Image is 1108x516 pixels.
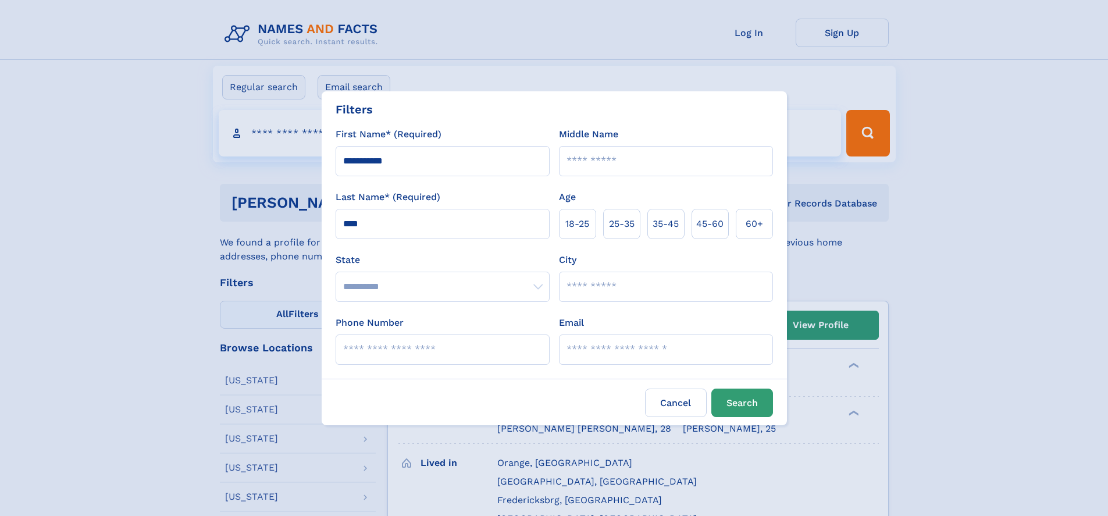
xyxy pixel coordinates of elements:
span: 25‑35 [609,217,635,231]
label: City [559,253,576,267]
span: 60+ [746,217,763,231]
span: 35‑45 [653,217,679,231]
label: Email [559,316,584,330]
span: 45‑60 [696,217,724,231]
label: State [336,253,550,267]
label: Phone Number [336,316,404,330]
label: Middle Name [559,127,618,141]
span: 18‑25 [565,217,589,231]
label: First Name* (Required) [336,127,441,141]
label: Age [559,190,576,204]
label: Cancel [645,389,707,417]
div: Filters [336,101,373,118]
label: Last Name* (Required) [336,190,440,204]
button: Search [711,389,773,417]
